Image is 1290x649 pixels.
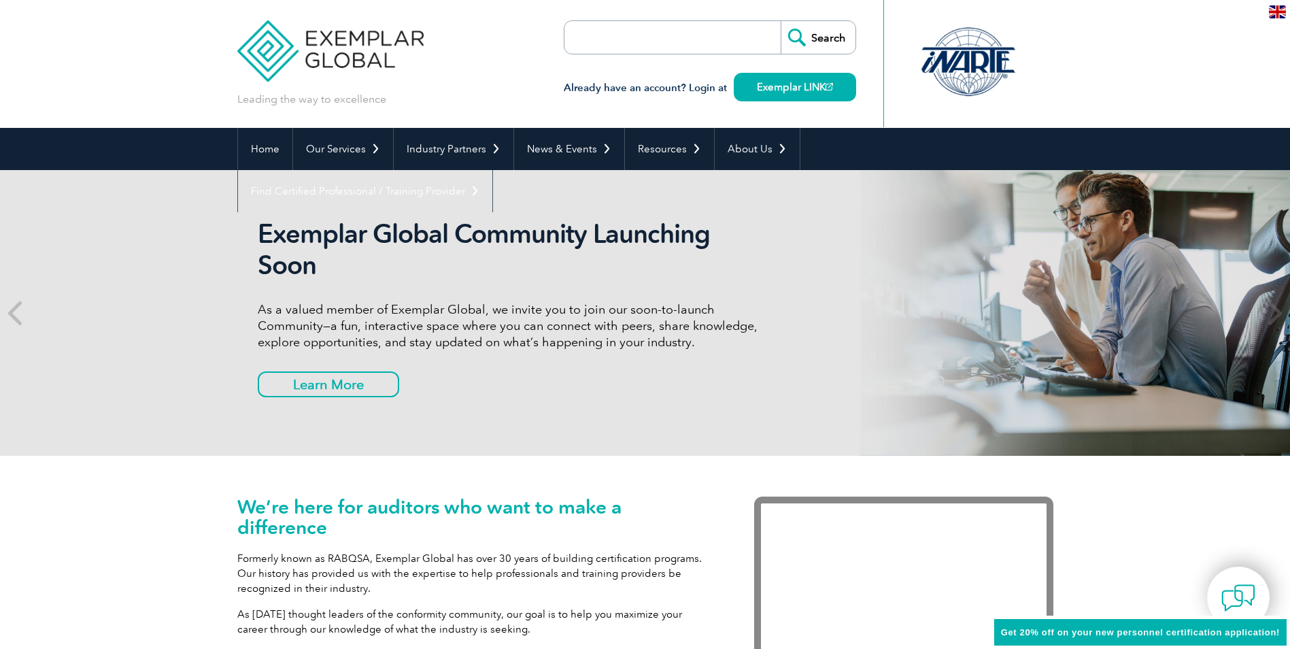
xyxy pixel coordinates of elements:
p: As [DATE] thought leaders of the conformity community, our goal is to help you maximize your care... [237,607,713,637]
a: Resources [625,128,714,170]
a: Our Services [293,128,393,170]
h3: Already have an account? Login at [564,80,856,97]
a: About Us [715,128,800,170]
h1: We’re here for auditors who want to make a difference [237,497,713,537]
a: Exemplar LINK [734,73,856,101]
p: Leading the way to excellence [237,92,386,107]
input: Search [781,21,855,54]
a: News & Events [514,128,624,170]
a: Industry Partners [394,128,513,170]
img: en [1269,5,1286,18]
a: Home [238,128,292,170]
a: Find Certified Professional / Training Provider [238,170,492,212]
img: open_square.png [826,83,833,90]
span: Get 20% off on your new personnel certification application! [1001,627,1280,637]
h2: Exemplar Global Community Launching Soon [258,218,768,281]
a: Learn More [258,371,399,397]
p: As a valued member of Exemplar Global, we invite you to join our soon-to-launch Community—a fun, ... [258,301,768,350]
p: Formerly known as RABQSA, Exemplar Global has over 30 years of building certification programs. O... [237,551,713,596]
img: contact-chat.png [1221,581,1255,615]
